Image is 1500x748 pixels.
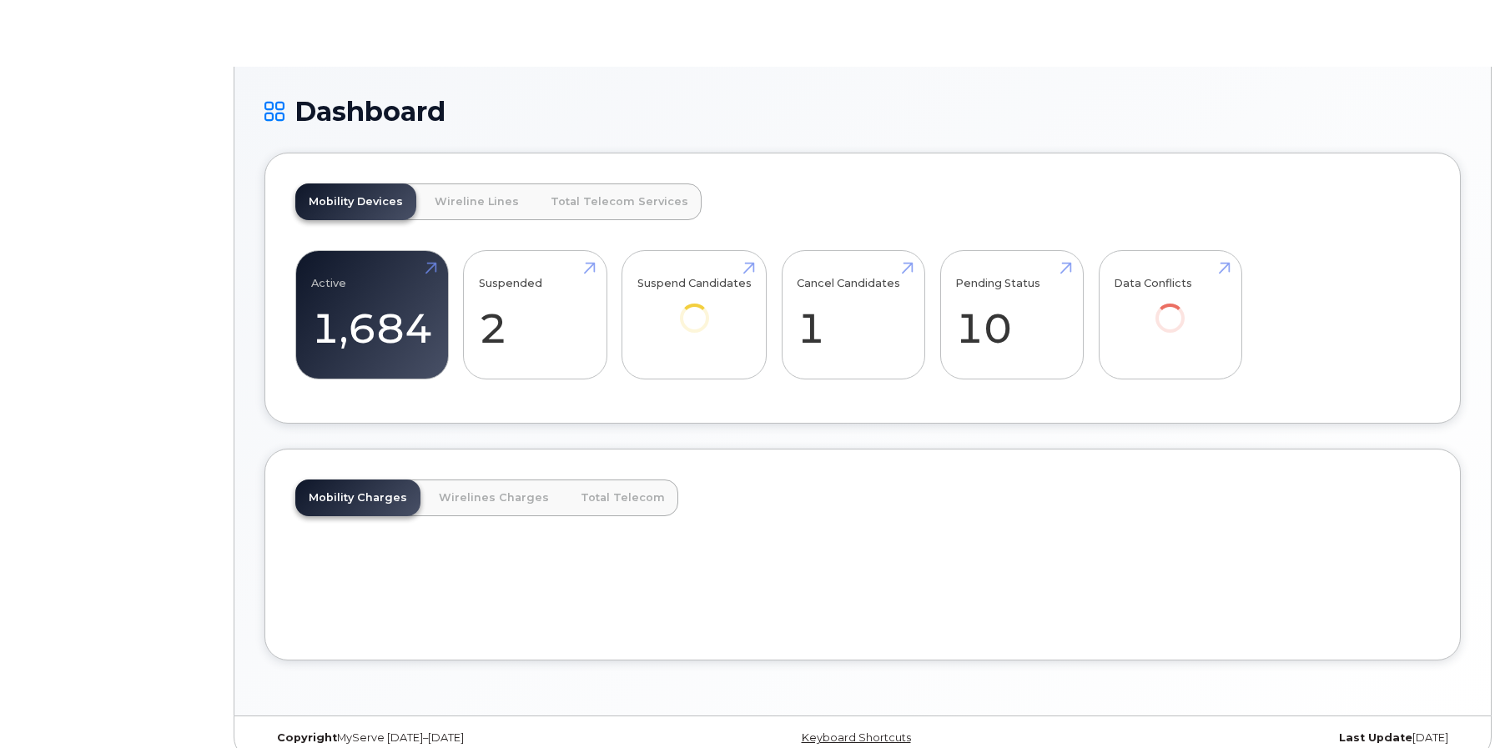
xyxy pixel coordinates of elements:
a: Wirelines Charges [425,479,562,516]
h1: Dashboard [264,97,1461,126]
strong: Last Update [1339,731,1412,744]
a: Total Telecom [567,479,678,516]
div: MyServe [DATE]–[DATE] [264,731,663,745]
strong: Copyright [277,731,337,744]
a: Pending Status 10 [955,260,1068,370]
a: Cancel Candidates 1 [797,260,909,370]
a: Mobility Devices [295,183,416,220]
a: Keyboard Shortcuts [802,731,911,744]
a: Active 1,684 [311,260,433,370]
a: Suspended 2 [479,260,591,370]
a: Data Conflicts [1114,260,1226,356]
a: Wireline Lines [421,183,532,220]
a: Suspend Candidates [637,260,752,356]
a: Total Telecom Services [537,183,702,220]
div: [DATE] [1062,731,1461,745]
a: Mobility Charges [295,479,420,516]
